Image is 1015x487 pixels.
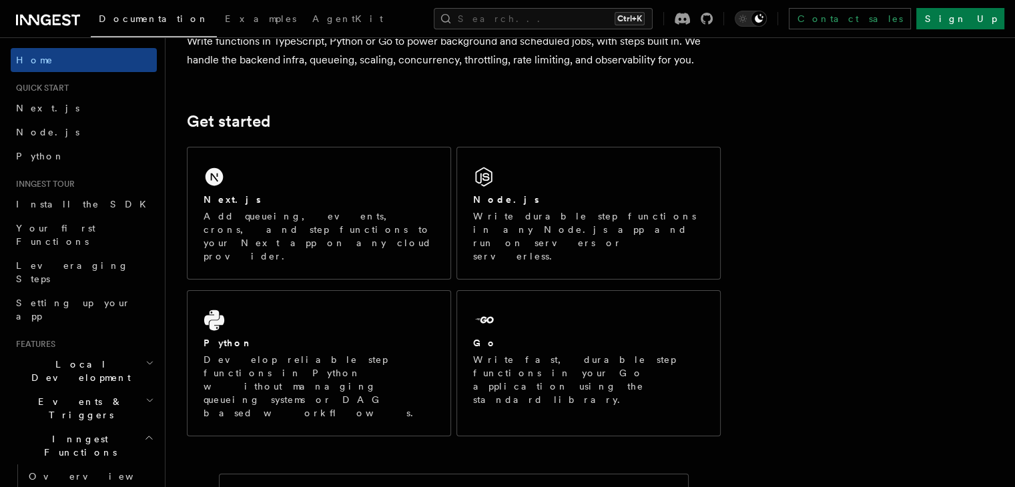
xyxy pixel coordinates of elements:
h2: Next.js [204,193,261,206]
span: Events & Triggers [11,395,145,422]
a: Your first Functions [11,216,157,254]
span: Next.js [16,103,79,113]
span: Features [11,339,55,350]
span: Overview [29,471,166,482]
h2: Go [473,336,497,350]
span: Examples [225,13,296,24]
a: Node.jsWrite durable step functions in any Node.js app and run on servers or serverless. [456,147,721,280]
span: Leveraging Steps [16,260,129,284]
span: Quick start [11,83,69,93]
a: Install the SDK [11,192,157,216]
span: Setting up your app [16,298,131,322]
button: Local Development [11,352,157,390]
span: Inngest Functions [11,432,144,459]
span: Documentation [99,13,209,24]
a: Python [11,144,157,168]
span: Install the SDK [16,199,154,209]
p: Write fast, durable step functions in your Go application using the standard library. [473,353,704,406]
button: Inngest Functions [11,427,157,464]
a: Setting up your app [11,291,157,328]
a: Leveraging Steps [11,254,157,291]
a: Node.js [11,120,157,144]
span: Home [16,53,53,67]
h2: Python [204,336,253,350]
h2: Node.js [473,193,539,206]
a: GoWrite fast, durable step functions in your Go application using the standard library. [456,290,721,436]
a: Contact sales [789,8,911,29]
p: Write functions in TypeScript, Python or Go to power background and scheduled jobs, with steps bu... [187,32,721,69]
kbd: Ctrl+K [615,12,645,25]
button: Toggle dark mode [735,11,767,27]
a: Home [11,48,157,72]
p: Write durable step functions in any Node.js app and run on servers or serverless. [473,209,704,263]
a: PythonDevelop reliable step functions in Python without managing queueing systems or DAG based wo... [187,290,451,436]
p: Develop reliable step functions in Python without managing queueing systems or DAG based workflows. [204,353,434,420]
span: Python [16,151,65,161]
a: Next.js [11,96,157,120]
a: Sign Up [916,8,1004,29]
a: AgentKit [304,4,391,36]
span: Node.js [16,127,79,137]
p: Add queueing, events, crons, and step functions to your Next app on any cloud provider. [204,209,434,263]
a: Examples [217,4,304,36]
a: Next.jsAdd queueing, events, crons, and step functions to your Next app on any cloud provider. [187,147,451,280]
a: Documentation [91,4,217,37]
span: Local Development [11,358,145,384]
a: Get started [187,112,270,131]
span: Your first Functions [16,223,95,247]
span: Inngest tour [11,179,75,189]
button: Events & Triggers [11,390,157,427]
button: Search...Ctrl+K [434,8,653,29]
span: AgentKit [312,13,383,24]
